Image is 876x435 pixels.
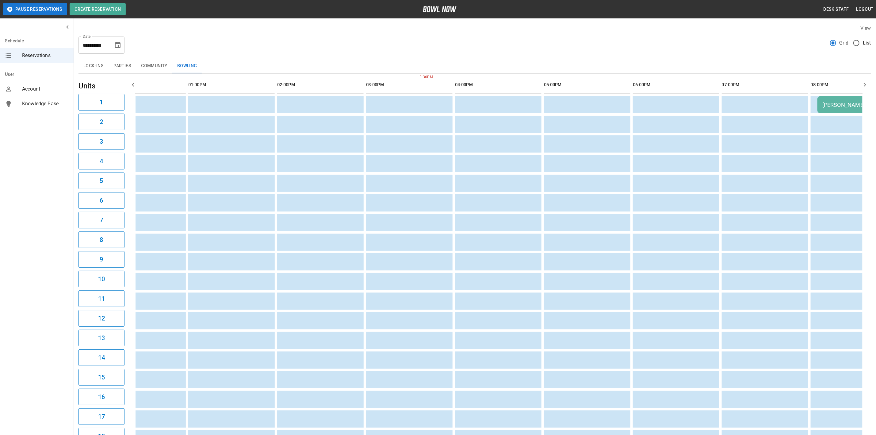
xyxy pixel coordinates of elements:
[98,353,105,363] h6: 14
[78,231,124,248] button: 8
[100,137,103,146] h6: 3
[98,274,105,284] h6: 10
[854,4,876,15] button: Logout
[172,59,202,73] button: Bowling
[840,39,849,47] span: Grid
[78,369,124,386] button: 15
[418,74,419,80] span: 3:36PM
[99,76,186,94] th: 12:00PM
[821,4,851,15] button: Desk Staff
[78,133,124,150] button: 3
[3,3,67,15] button: Pause Reservations
[78,173,124,189] button: 5
[78,290,124,307] button: 11
[100,117,103,127] h6: 2
[863,39,871,47] span: List
[860,25,871,31] label: View
[78,59,871,73] div: inventory tabs
[78,81,124,91] h5: Units
[98,412,105,421] h6: 17
[78,389,124,405] button: 16
[112,39,124,51] button: Choose date, selected date is Sep 20, 2025
[22,52,69,59] span: Reservations
[100,97,103,107] h6: 1
[136,59,172,73] button: Community
[109,59,136,73] button: Parties
[78,114,124,130] button: 2
[78,408,124,425] button: 17
[78,153,124,169] button: 4
[98,313,105,323] h6: 12
[78,94,124,111] button: 1
[78,212,124,228] button: 7
[22,85,69,93] span: Account
[100,176,103,186] h6: 5
[22,100,69,107] span: Knowledge Base
[98,392,105,402] h6: 16
[100,215,103,225] h6: 7
[98,372,105,382] h6: 15
[100,156,103,166] h6: 4
[100,196,103,205] h6: 6
[78,251,124,268] button: 9
[78,349,124,366] button: 14
[98,333,105,343] h6: 13
[100,254,103,264] h6: 9
[78,59,109,73] button: Lock-ins
[78,330,124,346] button: 13
[423,6,457,12] img: logo
[78,192,124,209] button: 6
[70,3,126,15] button: Create Reservation
[78,271,124,287] button: 10
[100,235,103,245] h6: 8
[98,294,105,304] h6: 11
[78,310,124,327] button: 12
